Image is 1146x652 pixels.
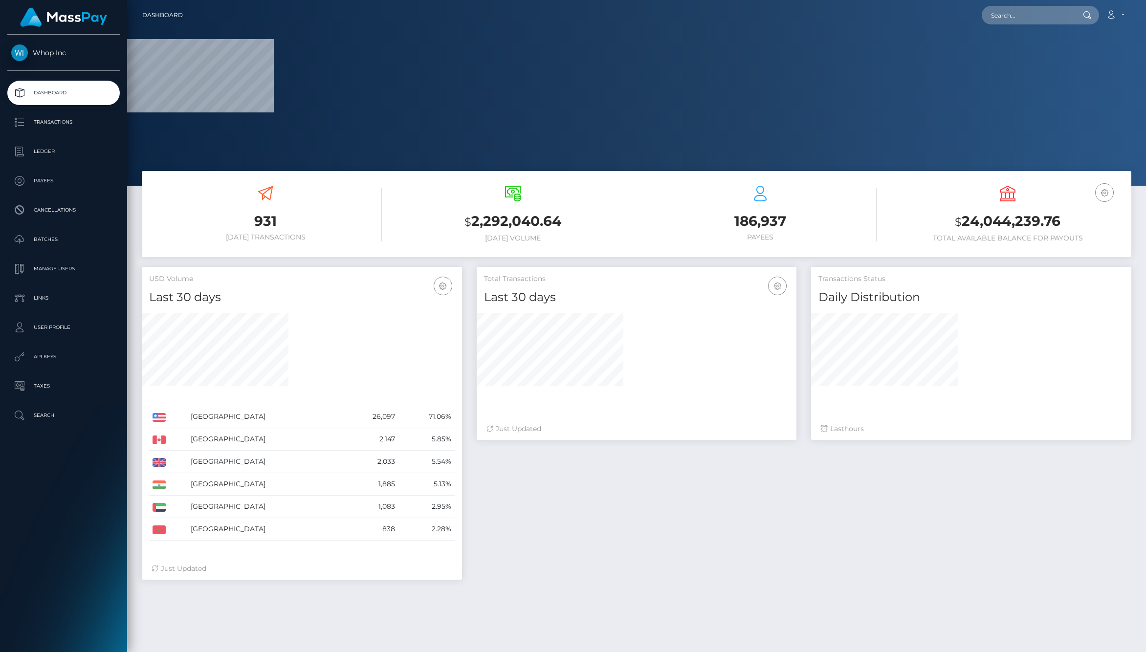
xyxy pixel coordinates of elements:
[397,212,629,232] h3: 2,292,040.64
[142,5,183,25] a: Dashboard
[484,289,790,306] h4: Last 30 days
[7,48,120,57] span: Whop Inc
[11,232,116,247] p: Batches
[187,518,343,541] td: [GEOGRAPHIC_DATA]
[11,379,116,393] p: Taxes
[398,406,454,428] td: 71.06%
[7,227,120,252] a: Batches
[11,320,116,335] p: User Profile
[149,212,382,231] h3: 931
[152,564,452,574] div: Just Updated
[187,451,343,473] td: [GEOGRAPHIC_DATA]
[343,451,398,473] td: 2,033
[11,44,28,61] img: Whop Inc
[153,503,166,512] img: AE.png
[11,203,116,217] p: Cancellations
[398,428,454,451] td: 5.85%
[11,291,116,305] p: Links
[153,525,166,534] img: MA.png
[11,261,116,276] p: Manage Users
[464,215,471,229] small: $
[153,413,166,422] img: US.png
[343,428,398,451] td: 2,147
[398,518,454,541] td: 2.28%
[7,110,120,134] a: Transactions
[343,406,398,428] td: 26,097
[7,403,120,428] a: Search
[11,408,116,423] p: Search
[7,169,120,193] a: Payees
[891,212,1124,232] h3: 24,044,239.76
[343,473,398,496] td: 1,885
[153,480,166,489] img: IN.png
[818,274,1124,284] h5: Transactions Status
[11,349,116,364] p: API Keys
[644,233,877,241] h6: Payees
[644,212,877,231] h3: 186,937
[187,496,343,518] td: [GEOGRAPHIC_DATA]
[982,6,1074,24] input: Search...
[187,473,343,496] td: [GEOGRAPHIC_DATA]
[149,233,382,241] h6: [DATE] Transactions
[149,274,455,284] h5: USD Volume
[187,406,343,428] td: [GEOGRAPHIC_DATA]
[398,451,454,473] td: 5.54%
[7,257,120,281] a: Manage Users
[7,81,120,105] a: Dashboard
[11,86,116,100] p: Dashboard
[11,174,116,188] p: Payees
[955,215,962,229] small: $
[11,144,116,159] p: Ledger
[149,289,455,306] h4: Last 30 days
[821,424,1122,434] div: Last hours
[398,496,454,518] td: 2.95%
[397,234,629,242] h6: [DATE] Volume
[891,234,1124,242] h6: Total Available Balance for Payouts
[187,428,343,451] td: [GEOGRAPHIC_DATA]
[7,139,120,164] a: Ledger
[343,518,398,541] td: 838
[486,424,787,434] div: Just Updated
[7,286,120,310] a: Links
[7,198,120,222] a: Cancellations
[343,496,398,518] td: 1,083
[7,374,120,398] a: Taxes
[7,345,120,369] a: API Keys
[153,458,166,467] img: GB.png
[20,8,107,27] img: MassPay Logo
[153,435,166,444] img: CA.png
[818,289,1124,306] h4: Daily Distribution
[398,473,454,496] td: 5.13%
[484,274,790,284] h5: Total Transactions
[11,115,116,130] p: Transactions
[7,315,120,340] a: User Profile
